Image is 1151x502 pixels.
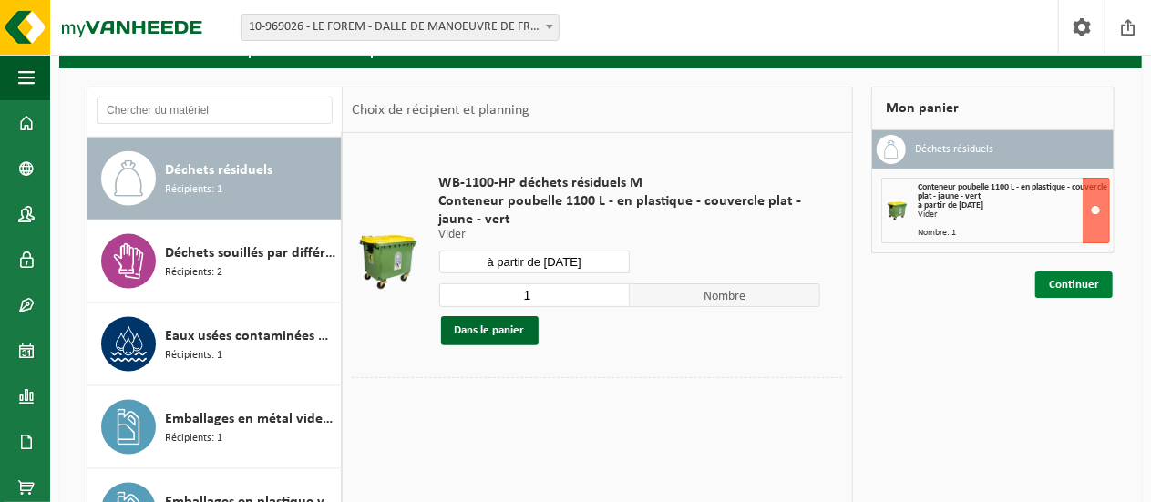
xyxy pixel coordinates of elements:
span: Récipients: 1 [165,430,222,447]
span: Nombre [630,283,820,307]
span: Déchets souillés par différents déchets dangereux [165,242,336,264]
div: Nombre: 1 [918,229,1109,238]
div: Mon panier [871,87,1115,130]
h3: Déchets résiduels [915,135,993,164]
p: Vider [439,229,820,241]
span: 10-969026 - LE FOREM - DALLE DE MANOEUVRE DE FRAMERIES - SITE 5323 - FRAMERIES [242,15,559,40]
span: 10-969026 - LE FOREM - DALLE DE MANOEUVRE DE FRAMERIES - SITE 5323 - FRAMERIES [241,14,560,41]
span: Conteneur poubelle 1100 L - en plastique - couvercle plat - jaune - vert [918,182,1107,201]
input: Chercher du matériel [97,97,333,124]
strong: à partir de [DATE] [918,200,983,210]
button: Dans le panier [441,316,539,345]
div: Choix de récipient et planning [343,87,539,133]
button: Eaux usées contaminées par des produits dangereux dans un conteneur de 200 litres Récipients: 1 [87,303,342,386]
span: Eaux usées contaminées par des produits dangereux dans un conteneur de 200 litres [165,325,336,347]
button: Déchets souillés par différents déchets dangereux Récipients: 2 [87,220,342,303]
span: Conteneur poubelle 1100 L - en plastique - couvercle plat - jaune - vert [439,192,820,229]
div: Vider [918,210,1109,220]
a: Continuer [1035,271,1113,298]
span: Récipients: 1 [165,181,222,199]
span: WB-1100-HP déchets résiduels M [439,174,820,192]
span: Emballages en métal vides souillés par des substances dangereuses [165,408,336,430]
button: Emballages en métal vides souillés par des substances dangereuses Récipients: 1 [87,386,342,469]
input: Sélectionnez date [439,251,630,273]
span: Récipients: 1 [165,347,222,364]
button: Déchets résiduels Récipients: 1 [87,138,342,220]
span: Déchets résiduels [165,159,272,181]
span: Récipients: 2 [165,264,222,282]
